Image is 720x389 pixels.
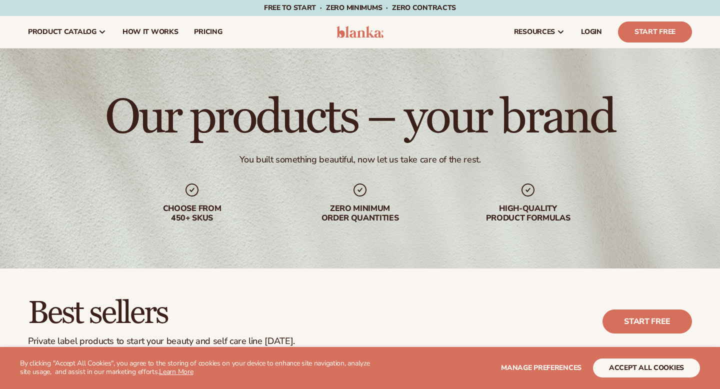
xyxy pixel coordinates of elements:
[501,358,581,377] button: Manage preferences
[464,204,592,223] div: High-quality product formulas
[122,28,178,36] span: How It Works
[602,309,692,333] a: Start free
[20,16,114,48] a: product catalog
[114,16,186,48] a: How It Works
[501,363,581,372] span: Manage preferences
[264,3,456,12] span: Free to start · ZERO minimums · ZERO contracts
[128,204,256,223] div: Choose from 450+ Skus
[593,358,700,377] button: accept all cookies
[28,296,295,330] h2: Best sellers
[296,204,424,223] div: Zero minimum order quantities
[514,28,555,36] span: resources
[239,154,481,165] div: You built something beautiful, now let us take care of the rest.
[581,28,602,36] span: LOGIN
[186,16,230,48] a: pricing
[194,28,222,36] span: pricing
[105,94,614,142] h1: Our products – your brand
[618,21,692,42] a: Start Free
[506,16,573,48] a: resources
[159,367,193,376] a: Learn More
[573,16,610,48] a: LOGIN
[28,28,96,36] span: product catalog
[20,359,376,376] p: By clicking "Accept All Cookies", you agree to the storing of cookies on your device to enhance s...
[28,336,295,347] div: Private label products to start your beauty and self care line [DATE].
[336,26,384,38] img: logo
